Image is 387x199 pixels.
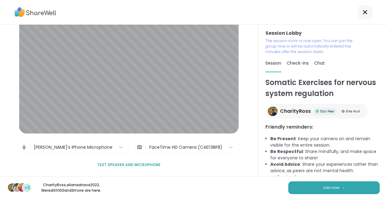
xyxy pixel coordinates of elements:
[288,181,380,194] button: Join now
[265,104,367,119] a: CharityRossCharityRossStar PeerStar PeerElite HostElite Host
[323,185,339,190] span: Join now
[37,182,105,193] p: CharityRoss , elianaahava2022 , Meredith100 and 3 more are here.
[314,60,325,66] span: Chat
[149,144,222,151] div: FaceTime HD Camera (C4E1:9BFB)
[320,109,334,114] span: Star Peer
[265,60,281,66] span: Session
[13,183,21,192] img: elianaahava2022
[280,108,311,115] span: CharityRoss
[137,141,142,153] img: Camera
[145,141,146,153] span: |
[265,30,380,37] h3: Session Lobby
[316,110,319,113] img: Star Peer
[34,144,112,151] div: [PERSON_NAME]’s iPhone Microphone
[270,136,296,142] b: Be Present
[29,141,31,153] span: |
[8,183,16,192] img: CharityRoss
[21,141,27,153] img: Microphone
[270,161,300,167] b: Avoid Advice
[18,183,26,192] img: Meredith100
[97,162,161,168] span: Test speaker and microphone
[270,148,380,161] li: : Share mindfully, and make space for everyone to share!
[342,186,346,189] img: ShareWell Logomark
[265,38,353,55] p: The session room is now open. You can join the group now or will be automatically entered five mi...
[270,136,380,148] li: : Keep your camera on and remain visible for the entire session.
[265,123,380,131] h3: Friendly reminders:
[95,158,163,171] button: Test speaker and microphone
[346,109,360,114] span: Elite Host
[270,161,380,180] li: : Share your experiences rather than advice, as peers are not mental health professionals.
[15,5,56,19] img: ShareWell Logo
[268,106,278,116] img: CharityRoss
[24,185,30,191] span: +3
[265,77,380,99] h1: Somatic Exercises for nervous system regulation
[342,110,345,113] img: Elite Host
[287,60,309,66] span: Check-ins
[270,148,303,155] b: Be Respectful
